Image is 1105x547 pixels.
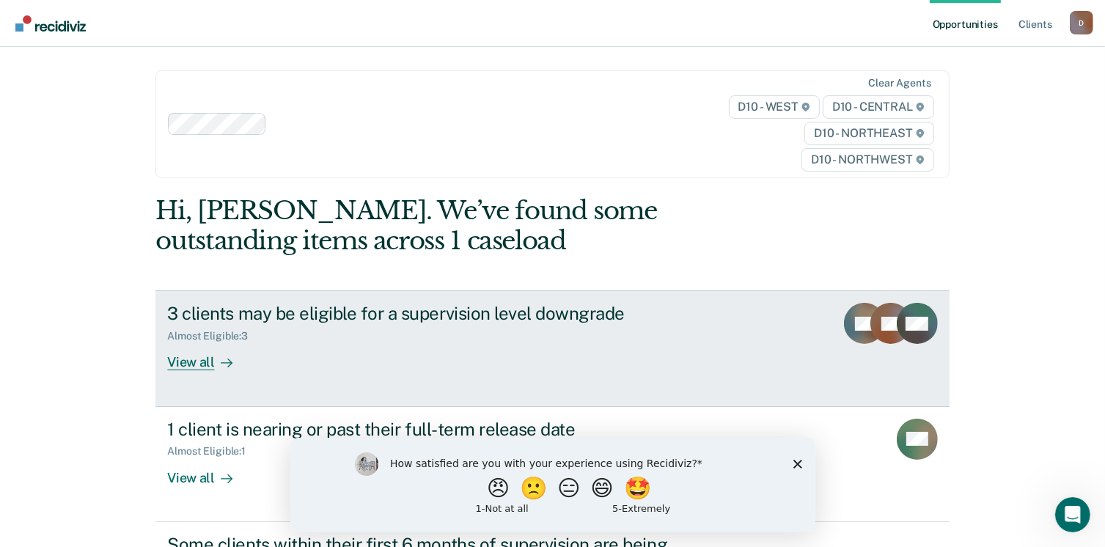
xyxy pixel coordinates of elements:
span: D10 - CENTRAL [823,95,934,119]
div: View all [167,458,249,486]
iframe: Intercom live chat [1055,497,1090,532]
span: D10 - WEST [729,95,820,119]
span: D10 - NORTHWEST [801,148,933,172]
img: Recidiviz [15,15,86,32]
div: Almost Eligible : 1 [167,445,257,458]
div: Hi, [PERSON_NAME]. We’ve found some outstanding items across 1 caseload [155,196,790,256]
div: 1 client is nearing or past their full-term release date [167,419,682,440]
a: 1 client is nearing or past their full-term release dateAlmost Eligible:1View all [155,407,949,522]
button: Profile dropdown button [1070,11,1093,34]
div: 3 clients may be eligible for a supervision level downgrade [167,303,682,324]
div: Almost Eligible : 3 [167,330,260,342]
div: D [1070,11,1093,34]
div: View all [167,342,249,371]
iframe: Survey by Kim from Recidiviz [290,438,815,532]
div: Clear agents [868,77,930,89]
a: 3 clients may be eligible for a supervision level downgradeAlmost Eligible:3View all [155,290,949,406]
span: D10 - NORTHEAST [804,122,933,145]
